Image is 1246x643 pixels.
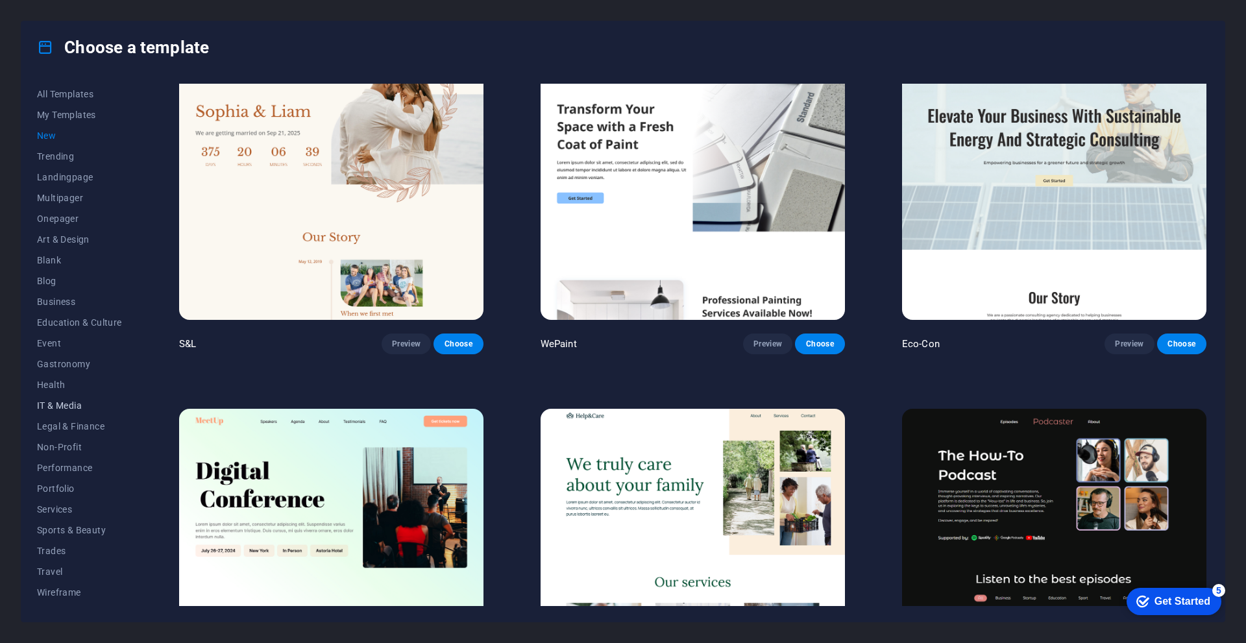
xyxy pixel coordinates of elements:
span: Gastronomy [37,359,122,369]
span: Performance [37,463,122,473]
span: Event [37,338,122,348]
button: Travel [37,561,122,582]
button: Sports & Beauty [37,520,122,540]
button: Blank [37,250,122,271]
span: Blog [37,276,122,286]
span: Preview [753,339,782,349]
span: Choose [805,339,834,349]
span: Wireframe [37,587,122,598]
button: Trades [37,540,122,561]
button: Event [37,333,122,354]
button: Health [37,374,122,395]
button: IT & Media [37,395,122,416]
span: Business [37,297,122,307]
span: Art & Design [37,234,122,245]
img: Eco-Con [902,39,1206,319]
span: Sports & Beauty [37,525,122,535]
button: Trending [37,146,122,167]
span: Trades [37,546,122,556]
button: Non-Profit [37,437,122,457]
button: My Templates [37,104,122,125]
span: My Templates [37,110,122,120]
button: Education & Culture [37,312,122,333]
span: Health [37,380,122,390]
button: Art & Design [37,229,122,250]
button: Blog [37,271,122,291]
button: Landingpage [37,167,122,188]
span: Legal & Finance [37,421,122,431]
span: Travel [37,566,122,577]
button: Preview [1105,334,1154,354]
button: Business [37,291,122,312]
span: Services [37,504,122,515]
span: Preview [392,339,421,349]
span: Preview [1115,339,1143,349]
button: Portfolio [37,478,122,499]
button: Wireframe [37,582,122,603]
button: All Templates [37,84,122,104]
span: Blank [37,255,122,265]
img: S&L [179,39,483,319]
img: WePaint [541,39,845,319]
button: Performance [37,457,122,478]
button: Choose [795,334,844,354]
button: Preview [382,334,431,354]
span: All Templates [37,89,122,99]
p: Eco-Con [902,337,940,350]
button: Multipager [37,188,122,208]
h4: Choose a template [37,37,209,58]
span: New [37,130,122,141]
button: Preview [743,334,792,354]
button: Onepager [37,208,122,229]
p: S&L [179,337,196,350]
span: Non-Profit [37,442,122,452]
div: Get Started [38,14,94,26]
span: Choose [444,339,472,349]
p: WePaint [541,337,577,350]
span: Portfolio [37,483,122,494]
button: Services [37,499,122,520]
span: Multipager [37,193,122,203]
button: Choose [434,334,483,354]
div: Get Started 5 items remaining, 0% complete [10,6,105,34]
span: IT & Media [37,400,122,411]
span: Trending [37,151,122,162]
button: Gastronomy [37,354,122,374]
button: Legal & Finance [37,416,122,437]
span: Education & Culture [37,317,122,328]
button: New [37,125,122,146]
div: 5 [96,3,109,16]
span: Landingpage [37,172,122,182]
span: Onepager [37,213,122,224]
button: Choose [1157,334,1206,354]
span: Choose [1167,339,1196,349]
